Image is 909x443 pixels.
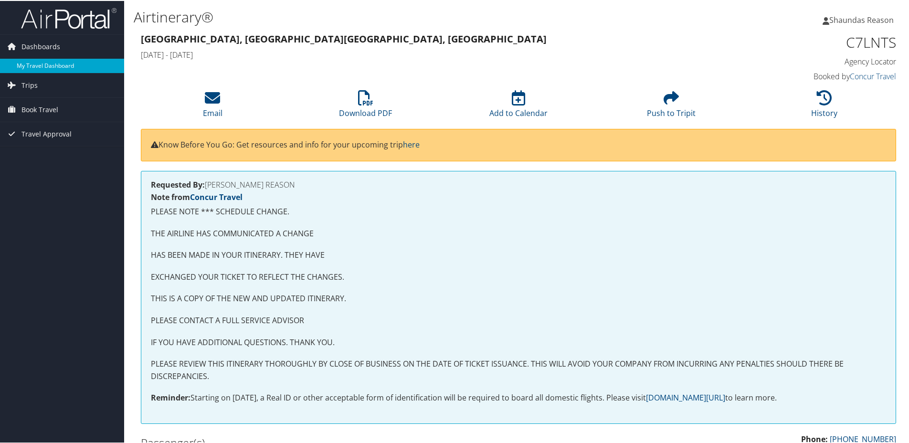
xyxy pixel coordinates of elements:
strong: [GEOGRAPHIC_DATA], [GEOGRAPHIC_DATA] [GEOGRAPHIC_DATA], [GEOGRAPHIC_DATA] [141,32,547,44]
span: Book Travel [21,97,58,121]
h4: Agency Locator [718,55,896,66]
img: airportal-logo.png [21,6,116,29]
p: IF YOU HAVE ADDITIONAL QUESTIONS. THANK YOU. [151,336,886,348]
a: Concur Travel [190,191,243,201]
strong: Requested By: [151,179,205,189]
a: Push to Tripit [647,95,696,117]
span: Dashboards [21,34,60,58]
span: Travel Approval [21,121,72,145]
h4: Booked by [718,70,896,81]
h4: [DATE] - [DATE] [141,49,704,59]
span: Trips [21,73,38,96]
p: THE AIRLINE HAS COMMUNICATED A CHANGE [151,227,886,239]
a: [DOMAIN_NAME][URL] [646,391,725,402]
h1: C7LNTS [718,32,896,52]
a: Concur Travel [850,70,896,81]
p: PLEASE REVIEW THIS ITINERARY THOROUGHLY BY CLOSE OF BUSINESS ON THE DATE OF TICKET ISSUANCE. THIS... [151,357,886,381]
a: Add to Calendar [489,95,548,117]
h1: Airtinerary® [134,6,647,26]
a: History [811,95,837,117]
p: Know Before You Go: Get resources and info for your upcoming trip [151,138,886,150]
p: THIS IS A COPY OF THE NEW AND UPDATED ITINERARY. [151,292,886,304]
span: Shaundas Reason [829,14,894,24]
a: Email [203,95,222,117]
strong: Note from [151,191,243,201]
a: here [403,138,420,149]
p: Starting on [DATE], a Real ID or other acceptable form of identification will be required to boar... [151,391,886,403]
p: EXCHANGED YOUR TICKET TO REFLECT THE CHANGES. [151,270,886,283]
strong: Reminder: [151,391,190,402]
p: PLEASE NOTE *** SCHEDULE CHANGE. [151,205,886,217]
p: PLEASE CONTACT A FULL SERVICE ADVISOR [151,314,886,326]
p: HAS BEEN MADE IN YOUR ITINERARY. THEY HAVE [151,248,886,261]
a: Download PDF [339,95,392,117]
h4: [PERSON_NAME] REASON [151,180,886,188]
a: Shaundas Reason [823,5,903,33]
